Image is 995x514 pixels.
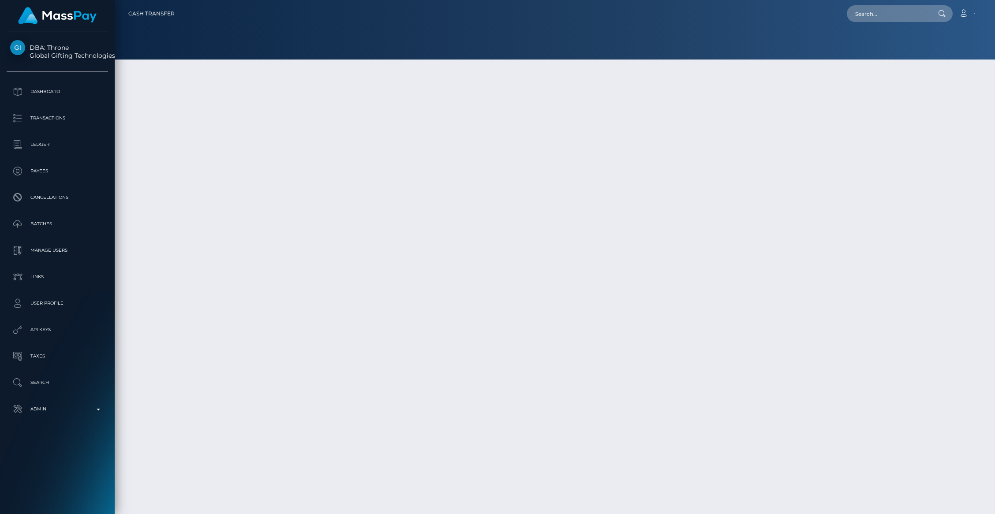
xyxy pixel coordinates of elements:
[10,164,105,178] p: Payees
[7,134,108,156] a: Ledger
[7,81,108,103] a: Dashboard
[10,191,105,204] p: Cancellations
[10,297,105,310] p: User Profile
[7,107,108,129] a: Transactions
[128,4,175,23] a: Cash Transfer
[847,5,930,22] input: Search...
[10,270,105,283] p: Links
[7,398,108,420] a: Admin
[7,292,108,314] a: User Profile
[7,186,108,209] a: Cancellations
[10,138,105,151] p: Ledger
[7,44,108,60] span: DBA: Throne Global Gifting Technologies Inc
[7,345,108,367] a: Taxes
[10,376,105,389] p: Search
[10,85,105,98] p: Dashboard
[7,266,108,288] a: Links
[7,239,108,261] a: Manage Users
[18,7,97,24] img: MassPay Logo
[7,160,108,182] a: Payees
[7,213,108,235] a: Batches
[10,112,105,125] p: Transactions
[10,323,105,336] p: API Keys
[7,319,108,341] a: API Keys
[10,217,105,231] p: Batches
[7,372,108,394] a: Search
[10,40,25,55] img: Global Gifting Technologies Inc
[10,402,105,416] p: Admin
[10,244,105,257] p: Manage Users
[10,350,105,363] p: Taxes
